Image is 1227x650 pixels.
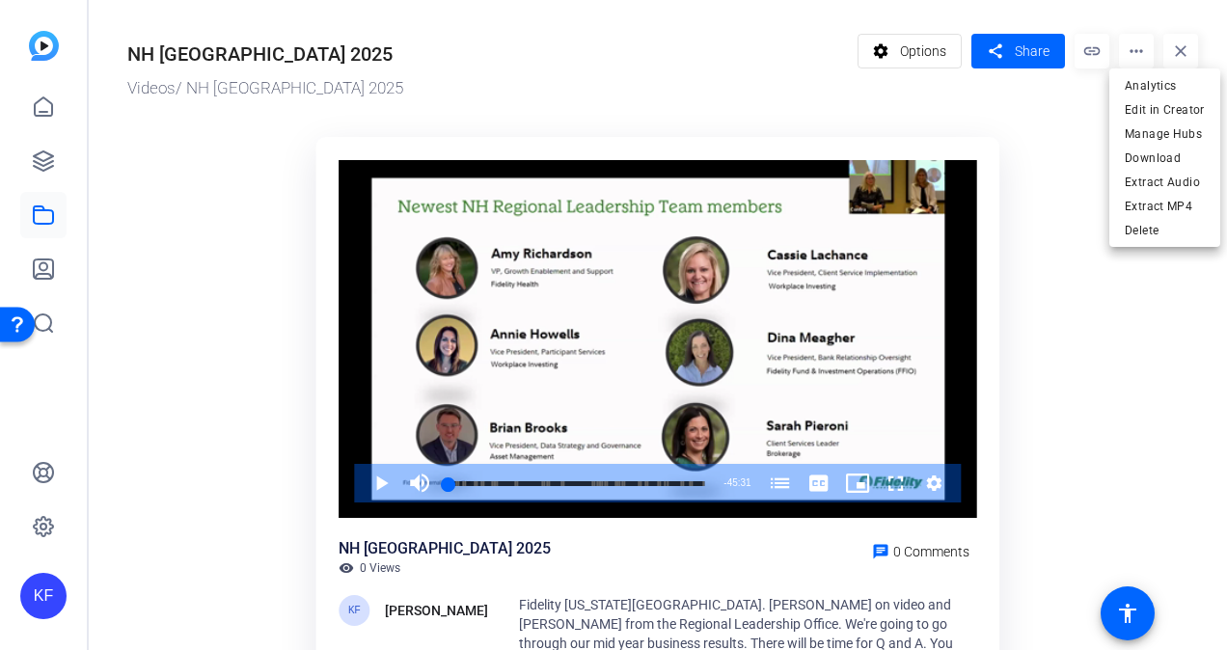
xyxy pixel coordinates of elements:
[1125,74,1205,97] span: Analytics
[1125,219,1205,242] span: Delete
[1125,171,1205,194] span: Extract Audio
[1125,195,1205,218] span: Extract MP4
[1125,147,1205,170] span: Download
[1125,122,1205,146] span: Manage Hubs
[1125,98,1205,122] span: Edit in Creator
